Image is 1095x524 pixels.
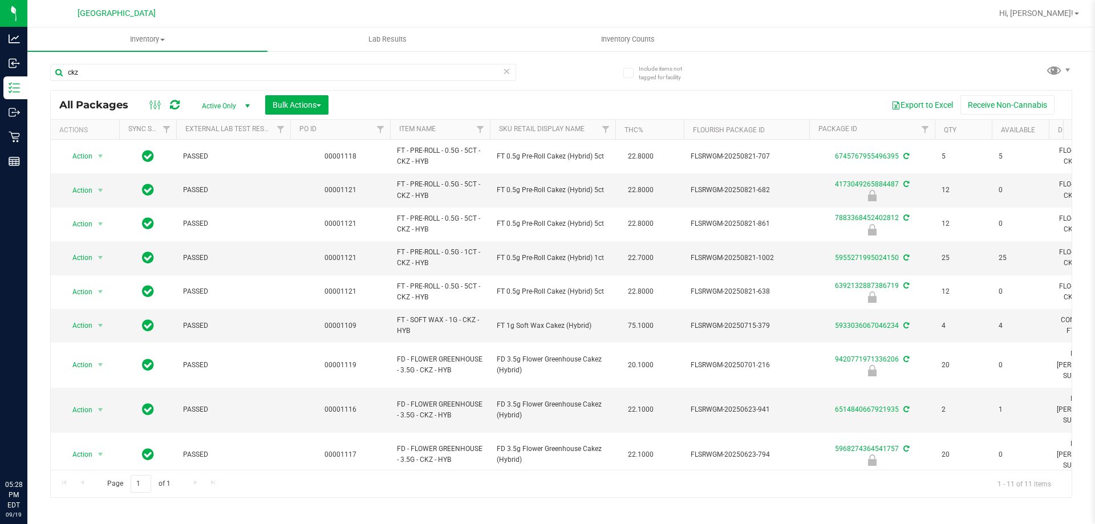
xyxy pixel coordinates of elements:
[94,402,108,418] span: select
[325,220,356,228] a: 00001121
[325,405,356,413] a: 00001116
[942,151,985,162] span: 5
[142,401,154,417] span: In Sync
[691,218,802,229] span: FLSRWGM-20250821-861
[818,125,857,133] a: Package ID
[325,254,356,262] a: 00001121
[5,510,22,519] p: 09/19
[183,218,283,229] span: PASSED
[27,34,267,44] span: Inventory
[325,450,356,458] a: 00001117
[142,148,154,164] span: In Sync
[397,179,483,201] span: FT - PRE-ROLL - 0.5G - 5CT - CKZ - HYB
[62,148,93,164] span: Action
[999,404,1042,415] span: 1
[183,320,283,331] span: PASSED
[497,444,609,465] span: FD 3.5g Flower Greenhouse Cakez (Hybrid)
[62,250,93,266] span: Action
[142,357,154,373] span: In Sync
[142,216,154,231] span: In Sync
[999,185,1042,196] span: 0
[835,355,899,363] a: 9420771971336206
[183,449,283,460] span: PASSED
[183,404,283,415] span: PASSED
[497,354,609,376] span: FD 3.5g Flower Greenhouse Cakez (Hybrid)
[808,365,936,376] div: Administrative Hold
[502,64,510,79] span: Clear
[835,152,899,160] a: 6745767955496395
[902,152,909,160] span: Sync from Compliance System
[183,151,283,162] span: PASSED
[902,405,909,413] span: Sync from Compliance System
[94,148,108,164] span: select
[622,357,659,373] span: 20.1000
[622,250,659,266] span: 22.7000
[835,180,899,188] a: 4173049265884487
[691,404,802,415] span: FLSRWGM-20250623-941
[353,34,422,44] span: Lab Results
[94,216,108,232] span: select
[142,446,154,462] span: In Sync
[325,287,356,295] a: 00001121
[999,449,1042,460] span: 0
[94,250,108,266] span: select
[9,58,20,69] inline-svg: Inbound
[944,126,956,134] a: Qty
[942,404,985,415] span: 2
[497,253,609,263] span: FT 0.5g Pre-Roll Cakez (Hybrid) 1ct
[835,254,899,262] a: 5955271995024150
[78,9,156,18] span: [GEOGRAPHIC_DATA]
[586,34,670,44] span: Inventory Counts
[27,27,267,51] a: Inventory
[639,64,696,82] span: Include items not tagged for facility
[397,399,483,421] span: FD - FLOWER GREENHOUSE - 3.5G - CKZ - HYB
[94,318,108,334] span: select
[325,322,356,330] a: 00001109
[999,286,1042,297] span: 0
[691,449,802,460] span: FLSRWGM-20250623-794
[371,120,390,139] a: Filter
[62,318,93,334] span: Action
[497,399,609,421] span: FD 3.5g Flower Greenhouse Cakez (Hybrid)
[999,151,1042,162] span: 5
[884,95,960,115] button: Export to Excel
[50,64,516,81] input: Search Package ID, Item Name, SKU, Lot or Part Number...
[622,148,659,165] span: 22.8000
[622,182,659,198] span: 22.8000
[94,182,108,198] span: select
[622,401,659,418] span: 22.1000
[835,282,899,290] a: 6392132887386719
[497,151,609,162] span: FT 0.5g Pre-Roll Cakez (Hybrid) 5ct
[397,354,483,376] span: FD - FLOWER GREENHOUSE - 3.5G - CKZ - HYB
[142,250,154,266] span: In Sync
[691,286,802,297] span: FLSRWGM-20250821-638
[622,318,659,334] span: 75.1000
[499,125,585,133] a: Sku Retail Display Name
[94,284,108,300] span: select
[62,182,93,198] span: Action
[835,214,899,222] a: 7883368452402812
[142,318,154,334] span: In Sync
[273,100,321,109] span: Bulk Actions
[62,284,93,300] span: Action
[624,126,643,134] a: THC%
[942,449,985,460] span: 20
[497,320,609,331] span: FT 1g Soft Wax Cakez (Hybrid)
[902,180,909,188] span: Sync from Compliance System
[597,120,615,139] a: Filter
[1001,126,1035,134] a: Available
[960,95,1055,115] button: Receive Non-Cannabis
[183,286,283,297] span: PASSED
[902,355,909,363] span: Sync from Compliance System
[11,433,46,467] iframe: Resource center
[942,320,985,331] span: 4
[691,151,802,162] span: FLSRWGM-20250821-707
[999,253,1042,263] span: 25
[157,120,176,139] a: Filter
[471,120,490,139] a: Filter
[94,357,108,373] span: select
[497,218,609,229] span: FT 0.5g Pre-Roll Cakez (Hybrid) 5ct
[397,247,483,269] span: FT - PRE-ROLL - 0.5G - 1CT - CKZ - HYB
[808,224,936,235] div: Newly Received
[397,315,483,336] span: FT - SOFT WAX - 1G - CKZ - HYB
